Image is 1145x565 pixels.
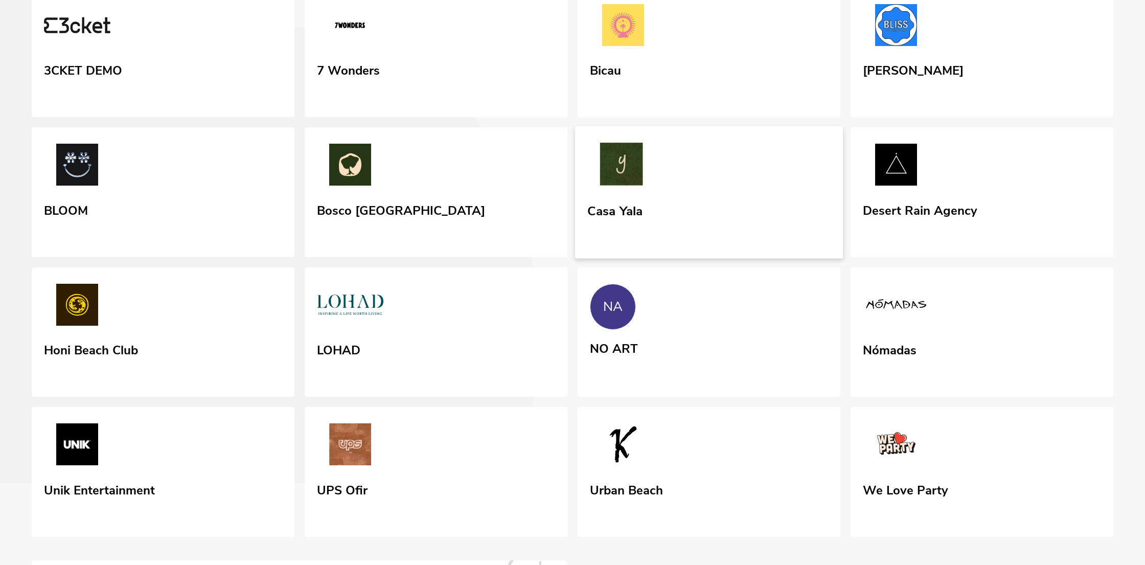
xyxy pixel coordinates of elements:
[317,284,383,330] img: LOHAD
[851,267,1113,397] a: Nómadas Nómadas
[863,144,929,190] img: Desert Rain Agency
[44,423,110,469] img: Unik Entertainment
[44,284,110,330] img: Honi Beach Club
[305,127,567,257] a: Bosco Porto Bosco [GEOGRAPHIC_DATA]
[317,480,368,498] div: UPS Ofir
[305,267,567,397] a: LOHAD LOHAD
[44,4,110,50] img: 3CKET DEMO
[44,340,138,358] div: Honi Beach Club
[590,60,621,78] div: Bicau
[32,127,294,257] a: BLOOM BLOOM
[863,284,929,330] img: Nómadas
[44,200,88,218] div: BLOOM
[575,126,843,259] a: Casa Yala Casa Yala
[863,200,977,218] div: Desert Rain Agency
[590,4,656,50] img: Bicau
[851,127,1113,257] a: Desert Rain Agency Desert Rain Agency
[32,407,294,537] a: Unik Entertainment Unik Entertainment
[863,60,964,78] div: [PERSON_NAME]
[863,4,929,50] img: BLISS Vilamoura
[32,267,294,397] a: Honi Beach Club Honi Beach Club
[44,144,110,190] img: BLOOM
[590,480,663,498] div: Urban Beach
[587,143,655,190] img: Casa Yala
[44,480,155,498] div: Unik Entertainment
[317,340,360,358] div: LOHAD
[587,200,643,218] div: Casa Yala
[603,299,623,314] div: NA
[317,144,383,190] img: Bosco Porto
[578,407,840,537] a: Urban Beach Urban Beach
[590,423,656,469] img: Urban Beach
[851,407,1113,537] a: We Love Party We Love Party
[305,407,567,537] a: UPS Ofir UPS Ofir
[317,60,380,78] div: 7 Wonders
[863,423,929,469] img: We Love Party
[44,60,122,78] div: 3CKET DEMO
[590,338,638,356] div: NO ART
[863,340,917,358] div: Nómadas
[578,267,840,395] a: NA NO ART
[863,480,948,498] div: We Love Party
[317,423,383,469] img: UPS Ofir
[317,4,383,50] img: 7 Wonders
[317,200,485,218] div: Bosco [GEOGRAPHIC_DATA]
